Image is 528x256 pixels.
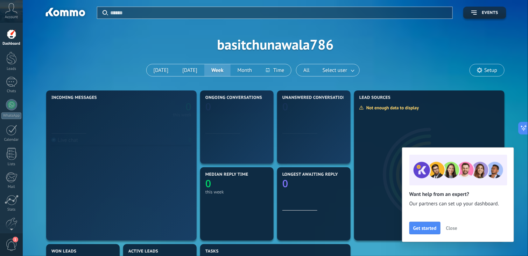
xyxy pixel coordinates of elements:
[296,64,317,76] button: All
[51,137,78,144] div: Live chat
[482,10,498,15] span: Events
[173,113,191,117] div: this week
[185,100,191,114] text: 0
[1,42,22,46] div: Dashboard
[484,67,497,73] span: Setup
[13,237,18,242] span: 1
[413,226,437,231] span: Get started
[1,207,22,212] div: Stats
[205,95,262,100] span: Ongoing conversations
[147,64,176,76] button: [DATE]
[189,137,191,144] div: 0
[446,226,457,231] span: Close
[409,191,507,198] h2: Want help from an expert?
[282,177,288,190] text: 0
[51,95,97,100] span: Incoming messages
[1,185,22,189] div: Mail
[317,64,359,76] button: Select user
[175,64,204,76] button: [DATE]
[1,67,22,71] div: Leads
[259,64,291,76] button: Time
[321,66,349,75] span: Select user
[1,138,22,142] div: Calendar
[359,95,390,100] span: Lead Sources
[231,64,259,76] button: Month
[409,222,441,234] button: Get started
[282,172,338,177] span: Longest awaiting reply
[1,162,22,167] div: Lists
[204,64,231,76] button: Week
[205,189,268,195] div: this week
[128,249,158,254] span: Active leads
[1,112,21,119] div: WhatsApp
[205,249,219,254] span: Tasks
[51,138,56,142] img: Live chat
[282,155,345,160] div: this week
[1,89,22,94] div: Chats
[409,200,507,207] span: Our partners can set up your dashboard.
[5,15,18,20] span: Account
[51,249,76,254] span: Won leads
[359,105,424,111] div: Not enough data to display
[443,223,460,233] button: Close
[282,95,349,100] span: Unanswered conversations
[205,155,268,160] div: this week
[121,100,191,114] a: 0
[282,100,288,114] text: 0
[205,177,211,190] text: 0
[205,100,211,114] text: 0
[205,172,248,177] span: Median reply time
[463,7,506,19] button: Events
